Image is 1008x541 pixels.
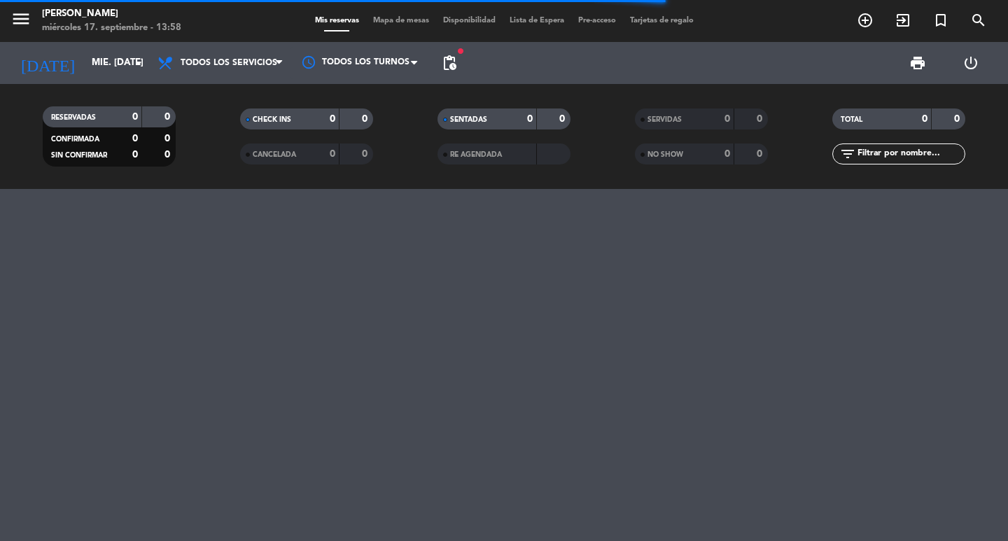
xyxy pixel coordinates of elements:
[839,146,856,162] i: filter_list
[132,150,138,160] strong: 0
[362,149,370,159] strong: 0
[757,149,765,159] strong: 0
[527,114,533,124] strong: 0
[42,7,181,21] div: [PERSON_NAME]
[10,48,85,78] i: [DATE]
[559,114,568,124] strong: 0
[330,149,335,159] strong: 0
[944,42,997,84] div: LOG OUT
[456,47,465,55] span: fiber_manual_record
[724,114,730,124] strong: 0
[571,17,623,24] span: Pre-acceso
[954,114,962,124] strong: 0
[164,134,173,143] strong: 0
[962,55,979,71] i: power_settings_new
[362,114,370,124] strong: 0
[164,112,173,122] strong: 0
[856,146,965,162] input: Filtrar por nombre...
[441,55,458,71] span: pending_actions
[932,12,949,29] i: turned_in_not
[10,8,31,34] button: menu
[42,21,181,35] div: miércoles 17. septiembre - 13:58
[857,12,874,29] i: add_circle_outline
[503,17,571,24] span: Lista de Espera
[253,151,296,158] span: CANCELADA
[647,151,683,158] span: NO SHOW
[366,17,436,24] span: Mapa de mesas
[51,152,107,159] span: SIN CONFIRMAR
[436,17,503,24] span: Disponibilidad
[330,114,335,124] strong: 0
[51,114,96,121] span: RESERVADAS
[181,58,277,68] span: Todos los servicios
[308,17,366,24] span: Mis reservas
[647,116,682,123] span: SERVIDAS
[450,151,502,158] span: RE AGENDADA
[164,150,173,160] strong: 0
[450,116,487,123] span: SENTADAS
[623,17,701,24] span: Tarjetas de regalo
[132,134,138,143] strong: 0
[51,136,99,143] span: CONFIRMADA
[132,112,138,122] strong: 0
[841,116,862,123] span: TOTAL
[909,55,926,71] span: print
[10,8,31,29] i: menu
[970,12,987,29] i: search
[130,55,147,71] i: arrow_drop_down
[922,114,927,124] strong: 0
[253,116,291,123] span: CHECK INS
[895,12,911,29] i: exit_to_app
[757,114,765,124] strong: 0
[724,149,730,159] strong: 0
